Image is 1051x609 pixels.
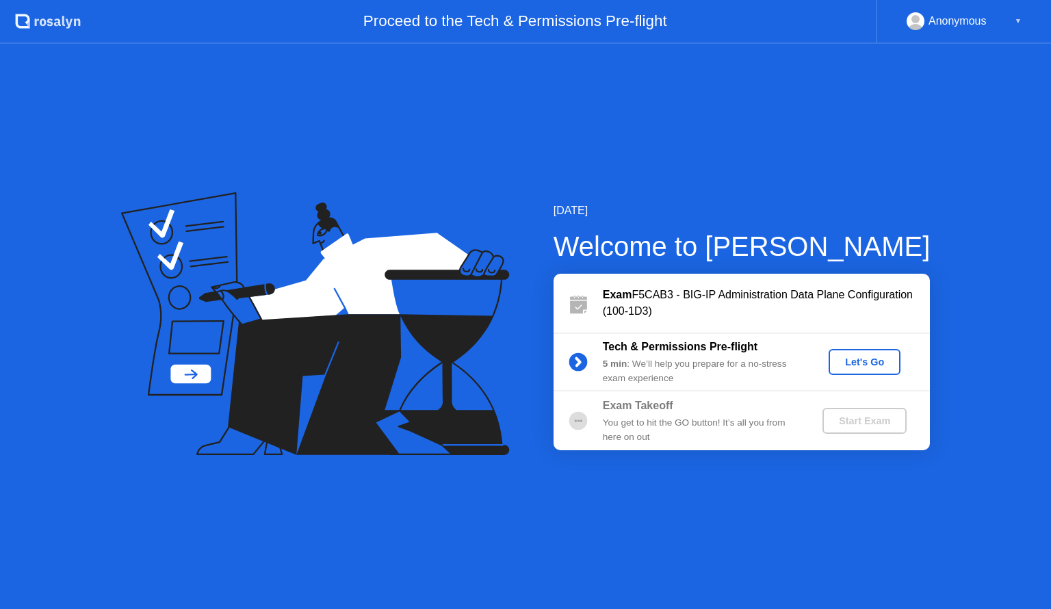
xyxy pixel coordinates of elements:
button: Let's Go [829,349,900,375]
div: [DATE] [554,203,931,219]
b: Exam [603,289,632,300]
div: You get to hit the GO button! It’s all you from here on out [603,416,800,444]
div: Anonymous [929,12,987,30]
div: ▼ [1015,12,1022,30]
div: Welcome to [PERSON_NAME] [554,226,931,267]
b: Exam Takeoff [603,400,673,411]
div: F5CAB3 - BIG-IP Administration Data Plane Configuration (100-1D3) [603,287,930,320]
button: Start Exam [822,408,907,434]
div: Start Exam [828,415,901,426]
div: Let's Go [834,357,895,367]
div: : We’ll help you prepare for a no-stress exam experience [603,357,800,385]
b: 5 min [603,359,627,369]
b: Tech & Permissions Pre-flight [603,341,757,352]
